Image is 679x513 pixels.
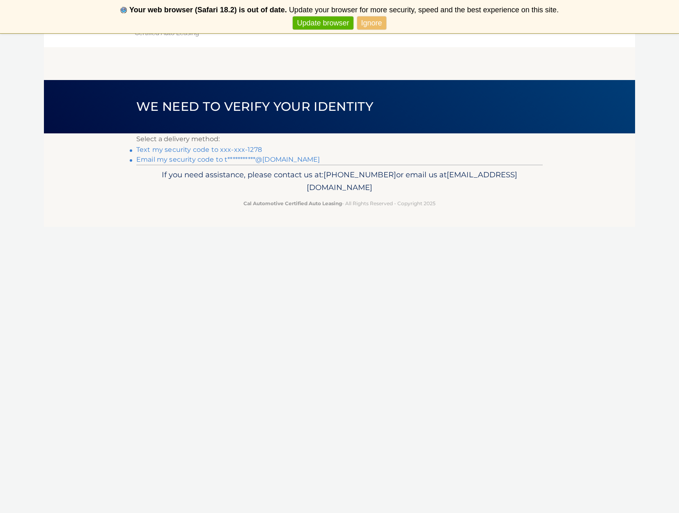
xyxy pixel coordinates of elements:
a: Text my security code to xxx-xxx-1278 [136,146,262,153]
strong: Cal Automotive Certified Auto Leasing [243,200,342,206]
span: Update your browser for more security, speed and the best experience on this site. [289,6,559,14]
p: Select a delivery method: [136,133,543,145]
span: We need to verify your identity [136,99,373,114]
span: [PHONE_NUMBER] [323,170,396,179]
a: Ignore [357,16,386,30]
b: Your web browser (Safari 18.2) is out of date. [129,6,287,14]
a: Update browser [293,16,353,30]
p: - All Rights Reserved - Copyright 2025 [142,199,537,208]
p: If you need assistance, please contact us at: or email us at [142,168,537,195]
